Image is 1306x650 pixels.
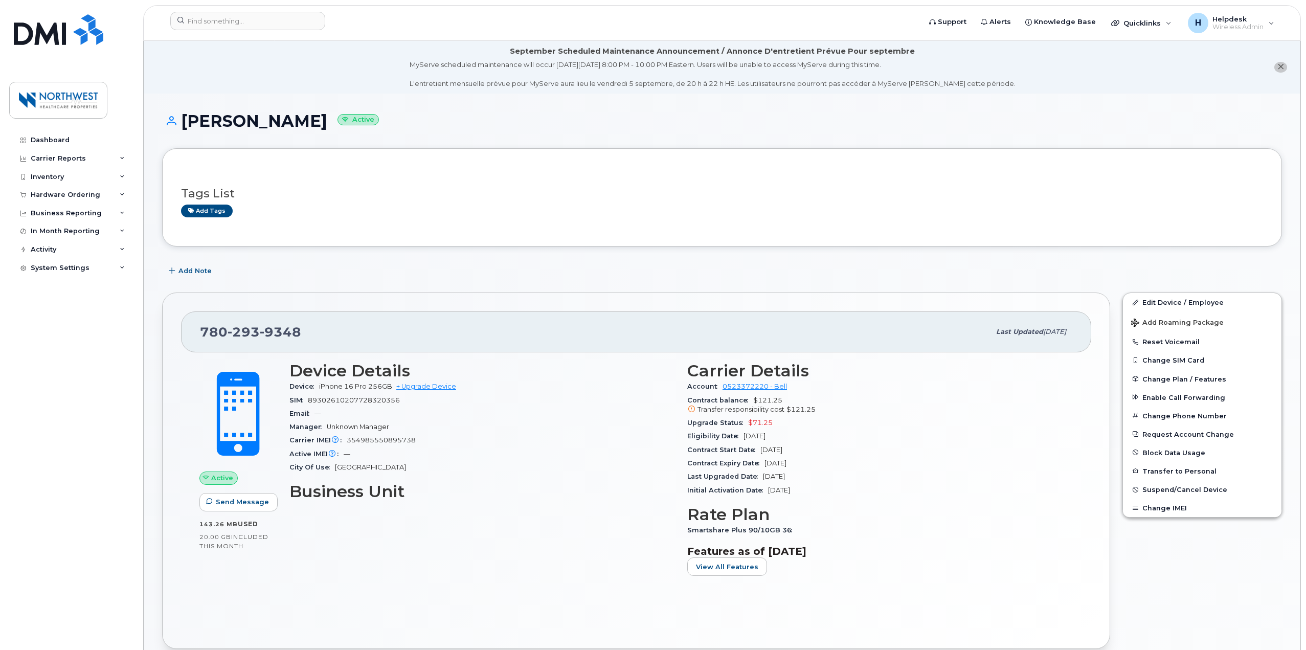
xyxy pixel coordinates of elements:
span: [DATE] [744,432,765,440]
span: Contract Start Date [687,446,760,454]
small: Active [337,114,379,126]
span: Enable Call Forwarding [1142,393,1225,401]
span: Contract balance [687,396,753,404]
span: Change Plan / Features [1142,375,1226,383]
span: [DATE] [760,446,782,454]
a: + Upgrade Device [396,383,456,390]
span: $71.25 [748,419,773,427]
span: 293 [228,324,260,340]
span: Transfer responsibility cost [697,406,784,413]
h3: Rate Plan [687,505,1073,524]
span: used [238,520,258,528]
span: 89302610207728320356 [308,396,400,404]
span: included this month [199,533,268,550]
span: Unknown Manager [327,423,389,431]
span: Contract Expiry Date [687,459,764,467]
button: Transfer to Personal [1123,462,1281,480]
span: Add Note [178,266,212,276]
h3: Features as of [DATE] [687,545,1073,557]
button: View All Features [687,557,767,576]
h3: Business Unit [289,482,675,501]
span: $121.25 [687,396,1073,415]
div: MyServe scheduled maintenance will occur [DATE][DATE] 8:00 PM - 10:00 PM Eastern. Users will be u... [410,60,1016,88]
a: Add tags [181,205,233,217]
span: Account [687,383,723,390]
span: Last Upgraded Date [687,473,763,480]
span: 354985550895738 [347,436,416,444]
span: 780 [200,324,301,340]
span: Upgrade Status [687,419,748,427]
span: View All Features [696,562,758,572]
div: September Scheduled Maintenance Announcement / Annonce D'entretient Prévue Pour septembre [510,46,915,57]
span: iPhone 16 Pro 256GB [319,383,392,390]
span: [DATE] [763,473,785,480]
button: Block Data Usage [1123,443,1281,462]
span: [DATE] [764,459,786,467]
button: Change Plan / Features [1123,370,1281,388]
span: [DATE] [768,486,790,494]
button: close notification [1274,62,1287,73]
span: $121.25 [786,406,816,413]
span: — [314,410,321,417]
button: Change IMEI [1123,499,1281,517]
span: Manager [289,423,327,431]
span: — [344,450,350,458]
span: Carrier IMEI [289,436,347,444]
span: Add Roaming Package [1131,319,1224,328]
span: Last updated [996,328,1043,335]
span: Email [289,410,314,417]
span: Smartshare Plus 90/10GB 36 [687,526,797,534]
span: [DATE] [1043,328,1066,335]
span: City Of Use [289,463,335,471]
span: Initial Activation Date [687,486,768,494]
span: Active IMEI [289,450,344,458]
button: Reset Voicemail [1123,332,1281,351]
button: Change SIM Card [1123,351,1281,369]
span: 9348 [260,324,301,340]
span: Eligibility Date [687,432,744,440]
h1: [PERSON_NAME] [162,112,1282,130]
button: Enable Call Forwarding [1123,388,1281,407]
button: Add Note [162,262,220,280]
button: Change Phone Number [1123,407,1281,425]
span: Suspend/Cancel Device [1142,486,1227,494]
span: SIM [289,396,308,404]
span: 143.26 MB [199,521,238,528]
a: Edit Device / Employee [1123,293,1281,311]
button: Send Message [199,493,278,511]
span: Active [211,473,233,483]
button: Add Roaming Package [1123,311,1281,332]
h3: Carrier Details [687,362,1073,380]
button: Request Account Change [1123,425,1281,443]
h3: Tags List [181,187,1263,200]
span: 20.00 GB [199,533,231,541]
span: [GEOGRAPHIC_DATA] [335,463,406,471]
button: Suspend/Cancel Device [1123,480,1281,499]
a: 0523372220 - Bell [723,383,787,390]
span: Send Message [216,497,269,507]
h3: Device Details [289,362,675,380]
span: Device [289,383,319,390]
